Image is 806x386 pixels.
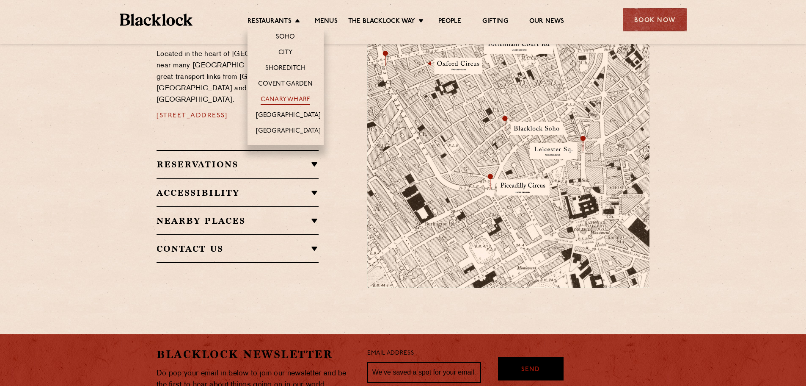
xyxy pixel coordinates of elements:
[261,96,310,105] a: Canary Wharf
[482,17,508,27] a: Gifting
[438,17,461,27] a: People
[157,216,319,226] h2: Nearby Places
[367,349,414,358] label: Email Address
[367,362,481,383] input: We’ve saved a spot for your email...
[248,17,292,27] a: Restaurants
[315,17,338,27] a: Menus
[276,33,295,42] a: Soho
[265,64,306,74] a: Shoreditch
[157,188,319,198] h2: Accessibility
[157,159,319,169] h2: Reservations
[623,8,687,31] div: Book Now
[521,365,540,375] span: Send
[157,49,319,106] p: Located in the heart of [GEOGRAPHIC_DATA] near many [GEOGRAPHIC_DATA] theatres with great transpo...
[348,17,415,27] a: The Blacklock Way
[157,244,319,254] h2: Contact Us
[157,112,228,119] a: [STREET_ADDRESS]
[529,17,564,27] a: Our News
[120,14,193,26] img: BL_Textured_Logo-footer-cropped.svg
[278,49,293,58] a: City
[157,347,355,362] h2: Blacklock Newsletter
[258,80,313,89] a: Covent Garden
[256,127,321,136] a: [GEOGRAPHIC_DATA]
[558,209,677,288] img: svg%3E
[256,111,321,121] a: [GEOGRAPHIC_DATA]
